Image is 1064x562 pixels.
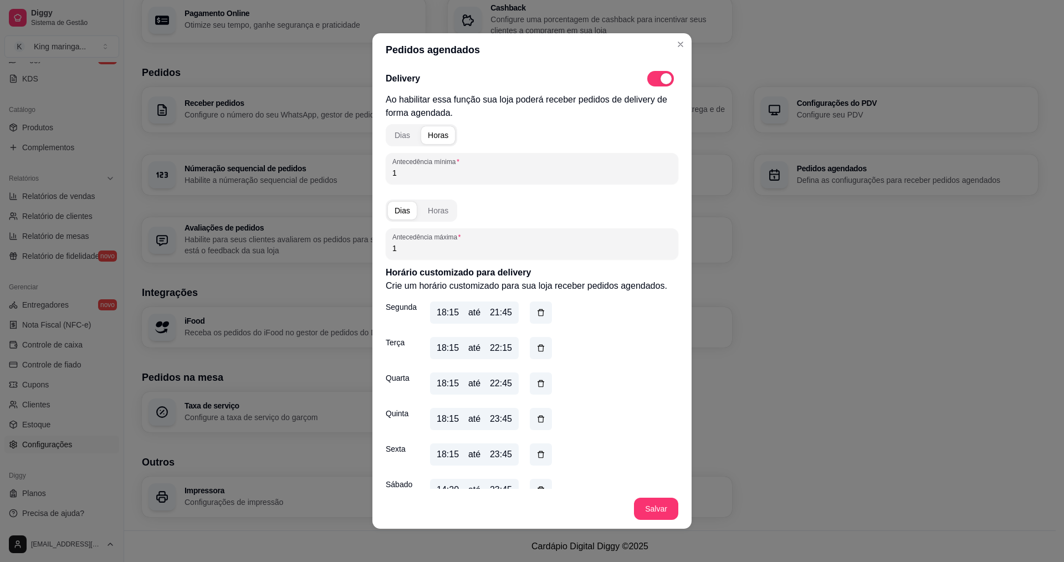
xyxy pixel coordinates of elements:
div: 23:45 [490,412,512,426]
div: Terça [386,337,408,348]
div: Sexta [386,443,408,454]
button: Close [672,35,689,53]
div: Horas [428,205,448,216]
div: Dias [395,130,410,141]
div: Quinta [386,408,408,419]
div: Sábado [386,479,408,490]
div: 18:15 [437,448,459,461]
p: Delivery [386,72,420,85]
div: até [468,377,480,390]
div: até [468,412,480,426]
div: 18:15 [437,341,459,355]
p: Ao habilitar essa função sua loja poderá receber pedidos de delivery de forma agendada. [386,93,678,120]
p: Crie um horário customizado para sua loja receber pedidos agendados. [386,279,678,293]
div: 18:15 [437,306,459,319]
input: Antecedência mínima [392,167,672,178]
div: Quarta [386,372,408,384]
div: 21:45 [490,306,512,319]
div: 23:45 [490,483,512,497]
p: Horário customizado para delivery [386,266,678,279]
div: 23:45 [490,448,512,461]
div: 18:15 [437,377,459,390]
div: 18:15 [437,412,459,426]
div: 22:15 [490,341,512,355]
div: 14:20 [437,483,459,497]
div: Segunda [386,302,408,313]
div: até [468,483,480,497]
div: até [468,448,480,461]
div: até [468,341,480,355]
header: Pedidos agendados [372,33,692,67]
div: Dias [395,205,410,216]
div: 22:45 [490,377,512,390]
button: Salvar [634,498,678,520]
label: Antecedência máxima [392,232,464,242]
input: Antecedência máxima [392,243,672,254]
div: Horas [428,130,448,141]
div: até [468,306,480,319]
label: Antecedência mínima [392,157,463,166]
